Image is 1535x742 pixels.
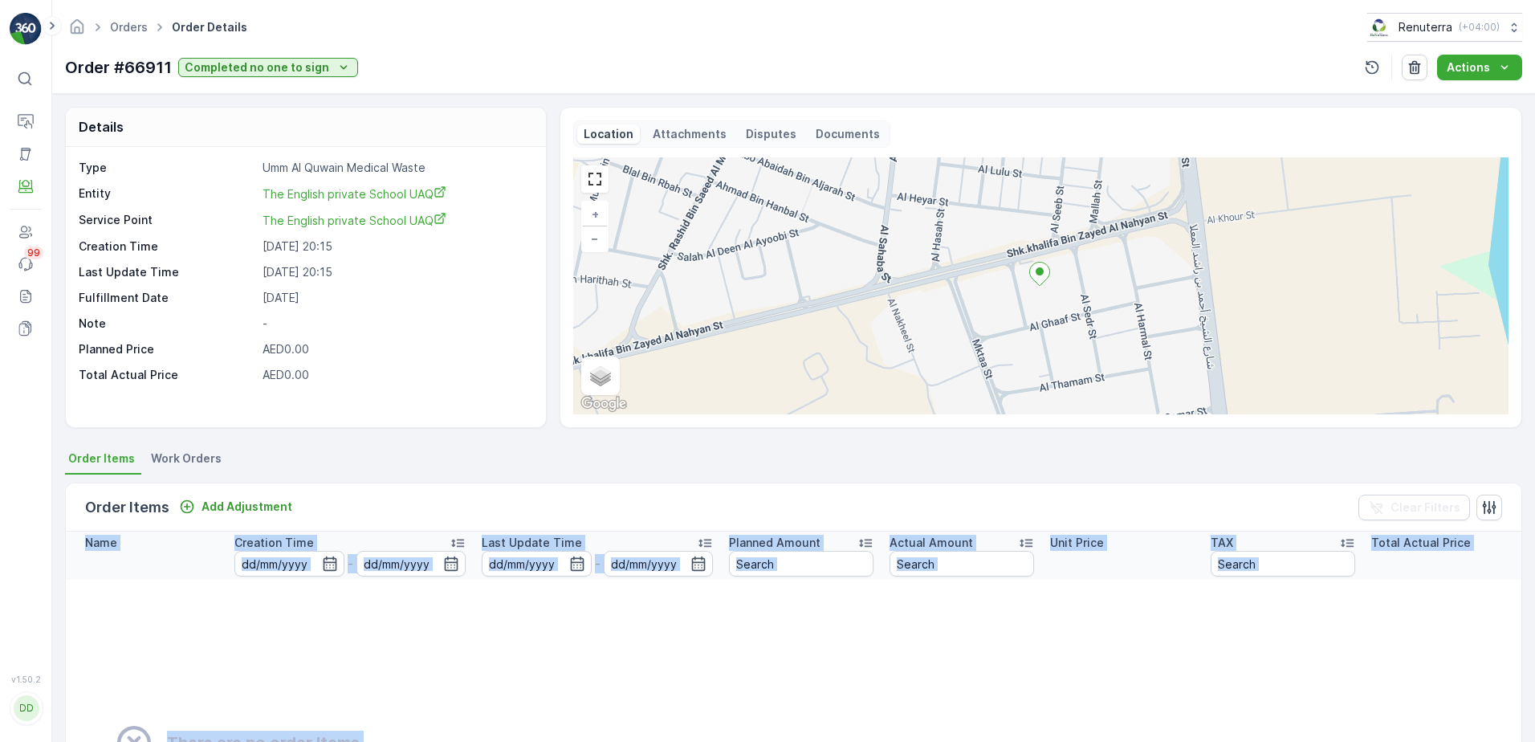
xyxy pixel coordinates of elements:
[595,554,601,573] p: -
[263,368,309,381] span: AED0.00
[173,497,299,516] button: Add Adjustment
[263,238,529,255] p: [DATE] 20:15
[729,551,873,577] input: Search
[263,185,529,202] a: The English private School UAQ
[110,20,148,34] a: Orders
[185,59,329,75] p: Completed no one to sign
[583,358,618,393] a: Layers
[79,185,256,202] p: Entity
[234,535,314,551] p: Creation Time
[604,551,714,577] input: dd/mm/yyyy
[263,342,309,356] span: AED0.00
[79,316,256,332] p: Note
[14,695,39,721] div: DD
[10,13,42,45] img: logo
[1437,55,1522,80] button: Actions
[79,160,256,176] p: Type
[263,214,446,227] span: The English private School UAQ
[79,212,256,229] p: Service Point
[1371,535,1471,551] p: Total Actual Price
[1050,535,1104,551] p: Unit Price
[1459,21,1500,34] p: ( +04:00 )
[85,496,169,519] p: Order Items
[79,290,256,306] p: Fulfillment Date
[68,450,135,467] span: Order Items
[1367,13,1522,42] button: Renuterra(+04:00)
[583,202,607,226] a: Zoom In
[356,551,466,577] input: dd/mm/yyyy
[1211,551,1355,577] input: Search
[27,247,40,259] p: 99
[178,58,358,77] button: Completed no one to sign
[263,290,529,306] p: [DATE]
[10,687,42,729] button: DD
[583,226,607,251] a: Zoom Out
[169,19,250,35] span: Order Details
[577,393,630,414] img: Google
[10,248,42,280] a: 99
[584,126,633,142] p: Location
[65,55,172,79] p: Order #66911
[591,231,599,245] span: −
[202,499,292,515] p: Add Adjustment
[583,167,607,191] a: View Fullscreen
[151,450,222,467] span: Work Orders
[263,264,529,280] p: [DATE] 20:15
[79,264,256,280] p: Last Update Time
[68,24,86,38] a: Homepage
[1211,535,1233,551] p: TAX
[1358,495,1470,520] button: Clear Filters
[592,207,599,221] span: +
[746,126,796,142] p: Disputes
[263,160,529,176] p: Umm Al Quwain Medical Waste
[890,551,1034,577] input: Search
[79,238,256,255] p: Creation Time
[79,117,124,137] p: Details
[79,367,178,383] p: Total Actual Price
[234,551,344,577] input: dd/mm/yyyy
[348,554,353,573] p: -
[729,535,820,551] p: Planned Amount
[482,551,592,577] input: dd/mm/yyyy
[816,126,880,142] p: Documents
[263,212,529,229] a: The English private School UAQ
[1447,59,1490,75] p: Actions
[79,341,154,357] p: Planned Price
[263,316,529,332] p: -
[1390,499,1460,516] p: Clear Filters
[1399,19,1452,35] p: Renuterra
[482,535,582,551] p: Last Update Time
[85,535,117,551] p: Name
[263,187,446,201] span: The English private School UAQ
[653,126,727,142] p: Attachments
[890,535,973,551] p: Actual Amount
[1367,18,1392,36] img: Screenshot_2024-07-26_at_13.33.01.png
[10,675,42,684] span: v 1.50.2
[577,393,630,414] a: Open this area in Google Maps (opens a new window)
